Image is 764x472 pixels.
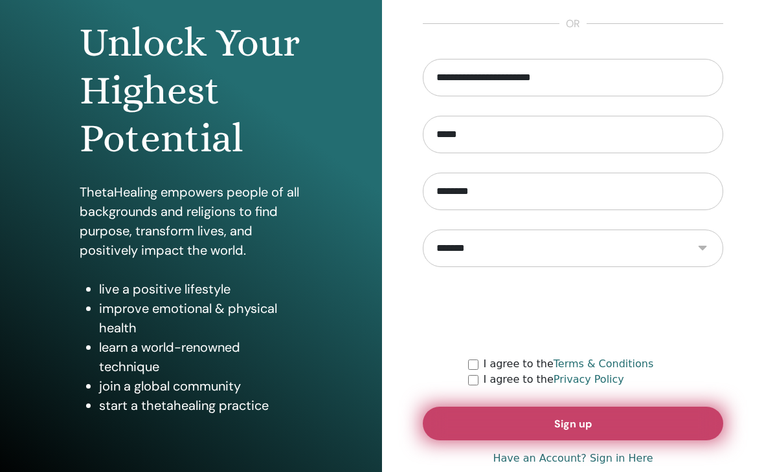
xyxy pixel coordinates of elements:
[99,338,302,376] li: learn a world-renowned technique
[475,286,671,337] iframe: reCAPTCHA
[80,19,302,163] h1: Unlock Your Highest Potential
[559,16,587,32] span: or
[99,396,302,415] li: start a thetahealing practice
[554,417,592,431] span: Sign up
[99,299,302,338] li: improve emotional & physical health
[484,356,654,372] label: I agree to the
[423,407,723,440] button: Sign up
[554,358,653,370] a: Terms & Conditions
[554,373,624,385] a: Privacy Policy
[99,376,302,396] li: join a global community
[99,279,302,299] li: live a positive lifestyle
[493,451,653,466] a: Have an Account? Sign in Here
[80,182,302,260] p: ThetaHealing empowers people of all backgrounds and religions to find purpose, transform lives, a...
[484,372,624,387] label: I agree to the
